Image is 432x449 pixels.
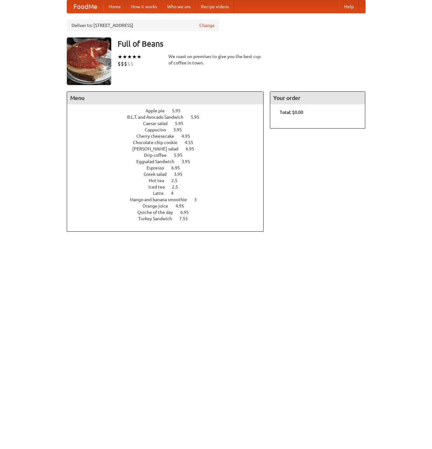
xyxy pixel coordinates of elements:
span: 6.95 [180,210,195,215]
span: 5.95 [172,108,187,113]
a: [PERSON_NAME] salad 6.95 [132,146,206,151]
span: 4 [171,191,180,196]
span: 2.5 [172,184,184,189]
span: 6.95 [186,146,201,151]
span: B.L.T. and Avocado Sandwich [127,115,190,120]
a: Chocolate chip cookie 4.55 [133,140,205,145]
span: 3 [194,197,203,202]
a: Quiche of the day 6.95 [137,210,201,215]
li: ★ [137,53,141,60]
span: 7.55 [179,216,194,221]
a: Latte 4 [153,191,185,196]
span: Caesar salad [143,121,174,126]
span: Mango and banana smoothie [130,197,193,202]
a: Greek salad 3.95 [144,172,194,177]
a: Cherry cheesecake 4.95 [136,134,202,139]
span: 4.95 [182,134,196,139]
div: We roast on premises to give you the best cup of coffee in town. [168,53,264,66]
span: 5.95 [191,115,206,120]
a: Recipe videos [196,0,234,13]
span: Greek salad [144,172,173,177]
li: $ [121,60,124,67]
h4: Your order [270,92,365,104]
a: Hot tea 2.5 [149,178,189,183]
a: Help [339,0,359,13]
h3: Full of Beans [118,37,366,50]
span: 3.95 [182,159,196,164]
span: Latte [153,191,170,196]
a: Change [199,22,215,29]
span: Cappucino [145,127,172,132]
span: Drip coffee [144,153,173,158]
a: Drip coffee 5.95 [144,153,194,158]
span: Orange juice [142,203,175,208]
a: Apple pie 5.95 [146,108,192,113]
span: Quiche of the day [137,210,179,215]
a: How it works [126,0,162,13]
li: $ [130,60,134,67]
span: 3.95 [174,172,189,177]
a: Eggsalad Sandwich 3.95 [136,159,202,164]
li: $ [124,60,127,67]
span: 5.95 [175,121,190,126]
a: B.L.T. and Avocado Sandwich 5.95 [127,115,211,120]
span: Hot tea [149,178,170,183]
span: Iced tea [148,184,171,189]
h4: Menu [67,92,264,104]
span: Turkey Sandwich [138,216,178,221]
span: Eggsalad Sandwich [136,159,181,164]
li: ★ [122,53,127,60]
span: [PERSON_NAME] salad [132,146,185,151]
li: ★ [118,53,122,60]
span: 5.95 [174,153,189,158]
a: Iced tea 2.5 [148,184,190,189]
span: 6.95 [171,165,186,170]
span: 4.55 [185,140,200,145]
a: Turkey Sandwich 7.55 [138,216,200,221]
span: 4.95 [175,203,190,208]
span: 3.95 [173,127,188,132]
div: Deliver to: [STREET_ADDRESS] [67,20,219,31]
span: Cherry cheesecake [136,134,181,139]
span: Espresso [147,165,170,170]
span: 2.5 [171,178,184,183]
li: ★ [127,53,132,60]
img: angular.jpg [67,37,111,85]
a: FoodMe [67,0,104,13]
li: $ [118,60,121,67]
span: Apple pie [146,108,171,113]
li: ★ [132,53,137,60]
b: Total: $0.00 [280,110,303,115]
a: Espresso 6.95 [147,165,192,170]
a: Who we are [162,0,196,13]
a: Orange juice 4.95 [142,203,196,208]
li: $ [127,60,130,67]
span: Chocolate chip cookie [133,140,184,145]
a: Home [104,0,126,13]
a: Caesar salad 5.95 [143,121,195,126]
a: Mango and banana smoothie 3 [130,197,209,202]
a: Cappucino 3.95 [145,127,194,132]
